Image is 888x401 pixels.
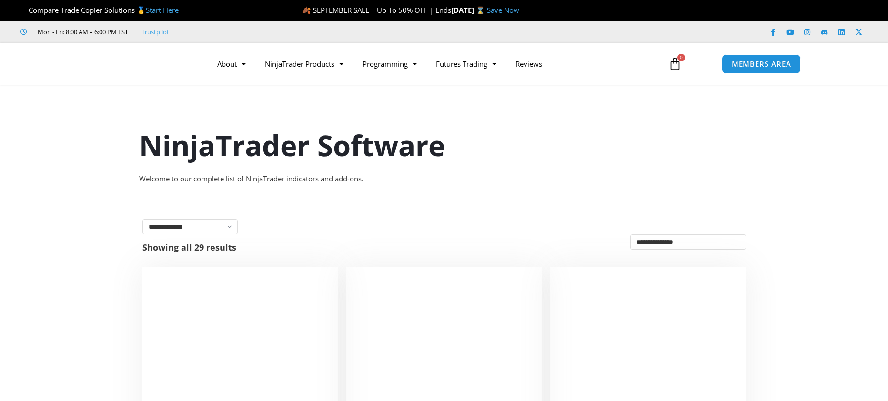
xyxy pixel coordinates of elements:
[20,5,179,15] span: Compare Trade Copier Solutions 🥇
[35,26,128,38] span: Mon - Fri: 8:00 AM – 6:00 PM EST
[732,60,791,68] span: MEMBERS AREA
[353,53,426,75] a: Programming
[146,5,179,15] a: Start Here
[654,50,696,78] a: 0
[302,5,451,15] span: 🍂 SEPTEMBER SALE | Up To 50% OFF | Ends
[139,172,749,186] div: Welcome to our complete list of NinjaTrader indicators and add-ons.
[426,53,506,75] a: Futures Trading
[208,53,255,75] a: About
[722,54,801,74] a: MEMBERS AREA
[255,53,353,75] a: NinjaTrader Products
[208,53,657,75] nav: Menu
[139,125,749,165] h1: NinjaTrader Software
[630,234,746,250] select: Shop order
[487,5,519,15] a: Save Now
[87,47,190,81] img: LogoAI | Affordable Indicators – NinjaTrader
[21,7,28,14] img: 🏆
[451,5,487,15] strong: [DATE] ⌛
[677,54,685,61] span: 0
[142,243,236,251] p: Showing all 29 results
[506,53,552,75] a: Reviews
[141,26,169,38] a: Trustpilot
